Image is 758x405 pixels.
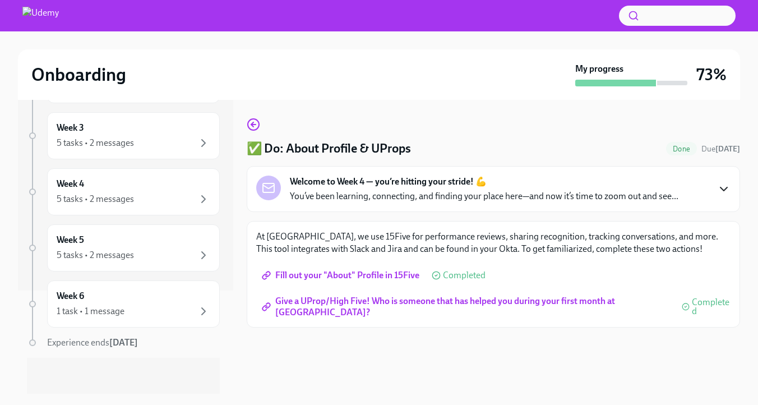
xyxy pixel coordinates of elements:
h4: ✅ Do: About Profile & UProps [247,140,411,157]
span: Fill out your "About" Profile in 15Five [264,270,419,281]
h6: Week 5 [57,234,84,246]
a: Week 61 task • 1 message [27,280,220,328]
div: 5 tasks • 2 messages [57,137,134,149]
strong: [DATE] [109,337,138,348]
a: Week 55 tasks • 2 messages [27,224,220,271]
div: 5 tasks • 2 messages [57,193,134,205]
h6: Week 6 [57,290,84,302]
span: Experience ends [47,337,138,348]
a: Give a UProp/High Five! Who is someone that has helped you during your first month at [GEOGRAPHIC... [256,296,677,318]
p: At [GEOGRAPHIC_DATA], we use 15Five for performance reviews, sharing recognition, tracking conver... [256,231,731,255]
a: Fill out your "About" Profile in 15Five [256,264,427,287]
strong: Welcome to Week 4 — you’re hitting your stride! 💪 [290,176,487,188]
div: 1 task • 1 message [57,305,124,317]
div: 5 tasks • 2 messages [57,249,134,261]
span: Done [666,145,697,153]
h3: 73% [696,65,727,85]
span: Due [701,144,740,154]
span: Give a UProp/High Five! Who is someone that has helped you during your first month at [GEOGRAPHIC... [264,301,669,312]
a: Week 45 tasks • 2 messages [27,168,220,215]
span: Completed [443,271,486,280]
a: Week 35 tasks • 2 messages [27,112,220,159]
strong: [DATE] [715,144,740,154]
h2: Onboarding [31,63,126,86]
h6: Week 4 [57,178,84,190]
span: September 7th, 2025 06:30 [701,144,740,154]
p: You’ve been learning, connecting, and finding your place here—and now it’s time to zoom out and s... [290,190,678,202]
img: Udemy [22,7,59,25]
strong: My progress [575,63,623,75]
h6: Week 3 [57,122,84,134]
span: Completed [692,298,731,316]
